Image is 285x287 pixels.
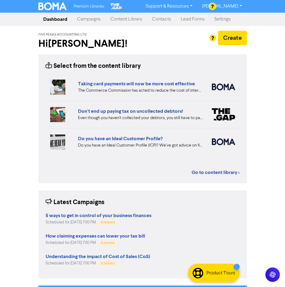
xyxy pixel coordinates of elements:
[78,136,163,142] a: Do you have an Ideal Customer Profile?
[78,142,203,149] div: Do you have an Ideal Customer Profile (ICP)? We’ve got advice on five key elements to include in ...
[218,31,247,45] button: Create
[192,169,240,176] a: Go to content library >
[46,254,150,260] strong: Understanding the impact of Cost of Sales (CoS)
[38,33,87,37] span: Five Peaks Accounting Ltd
[176,13,209,25] a: Lead Forms
[46,233,145,239] strong: How claiming expenses can lower your tax bill
[109,2,123,10] img: The Gap
[38,38,138,49] h2: Hi [PERSON_NAME] !
[147,13,176,25] a: Contacts
[141,2,197,11] a: Support & Resources
[212,108,235,120] img: thegap
[101,221,115,224] span: Scheduled
[78,108,183,114] a: Don't end up paying tax on uncollected debtors!
[212,138,235,145] img: boma
[46,260,150,266] div: Scheduled for [DATE] 7:00 PM
[101,262,115,265] span: Scheduled
[46,198,105,207] div: Latest Campaigns
[101,241,115,244] span: Scheduled
[209,13,235,25] a: Settings
[197,2,247,11] a: [PERSON_NAME]
[212,84,235,90] img: boma
[46,240,145,246] div: Scheduled for [DATE] 7:00 PM
[78,81,195,87] a: Taking card payments will now be more cost effective
[38,2,67,10] img: BOMA Logo
[38,13,72,25] a: Dashboard
[105,13,147,25] a: Content Library
[74,5,105,8] span: Premium Libraries:
[46,219,151,225] div: Scheduled for [DATE] 7:00 PM
[72,13,105,25] a: Campaigns
[46,213,151,219] strong: 5 ways to get in control of your business finances
[46,61,141,71] div: Select from the content library
[78,87,203,94] div: The Commerce Commission has acted to reduce the cost of interchange fees on Visa and Mastercard p...
[209,222,285,287] iframe: Chat Widget
[46,254,150,259] a: Understanding the impact of Cost of Sales (CoS)
[46,213,151,218] a: 5 ways to get in control of your business finances
[46,234,145,239] a: How claiming expenses can lower your tax bill
[78,115,203,121] div: Even though you haven’t collected your debtors, you still have to pay tax on them. This is becaus...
